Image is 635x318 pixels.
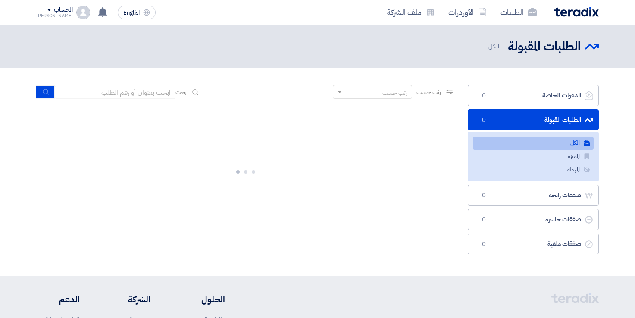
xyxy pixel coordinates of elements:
[473,164,594,176] a: المهملة
[468,185,599,206] a: صفقات رابحة0
[508,38,581,55] h2: الطلبات المقبولة
[106,293,150,306] li: الشركة
[554,7,599,17] img: Teradix logo
[175,87,187,97] span: بحث
[473,150,594,163] a: المميزة
[55,86,175,99] input: ابحث بعنوان أو رقم الطلب
[382,88,407,97] div: رتب حسب
[176,293,225,306] li: الحلول
[479,240,489,249] span: 0
[416,87,441,97] span: رتب حسب
[494,2,544,22] a: الطلبات
[479,215,489,224] span: 0
[76,6,90,19] img: profile_test.png
[479,91,489,100] span: 0
[479,191,489,200] span: 0
[36,293,80,306] li: الدعم
[54,6,72,14] div: الحساب
[468,234,599,255] a: صفقات ملغية0
[123,10,141,16] span: English
[441,2,494,22] a: الأوردرات
[380,2,441,22] a: ملف الشركة
[468,85,599,106] a: الدعوات الخاصة0
[36,13,73,18] div: [PERSON_NAME]
[468,209,599,230] a: صفقات خاسرة0
[118,6,156,19] button: English
[488,41,501,51] span: الكل
[473,137,594,150] a: الكل
[479,116,489,125] span: 0
[468,109,599,131] a: الطلبات المقبولة0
